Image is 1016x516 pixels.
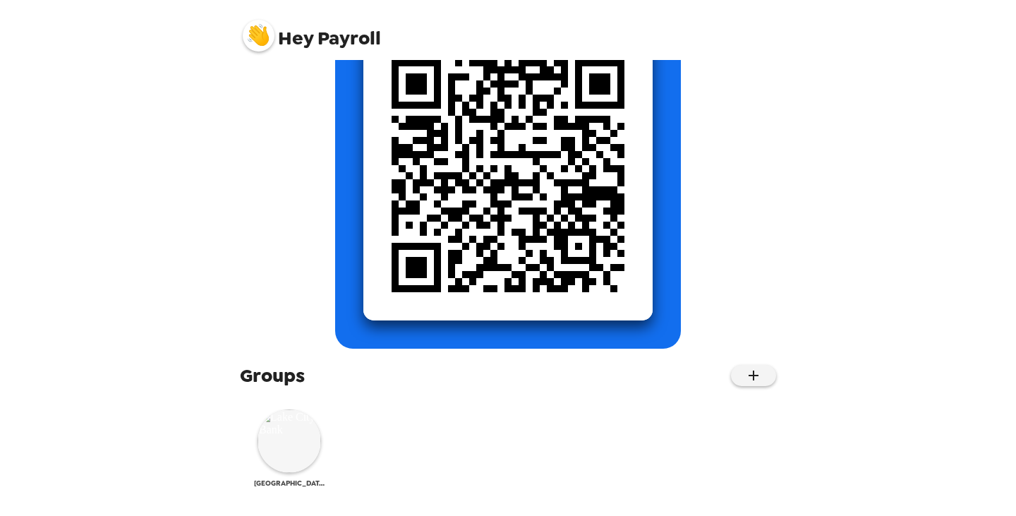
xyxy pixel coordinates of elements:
[258,409,321,473] img: Lake City Bank
[254,479,325,488] span: [GEOGRAPHIC_DATA]
[243,20,274,52] img: profile pic
[243,13,381,48] span: Payroll
[278,25,313,51] span: Hey
[363,31,653,320] img: qr code
[240,363,305,388] span: Groups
